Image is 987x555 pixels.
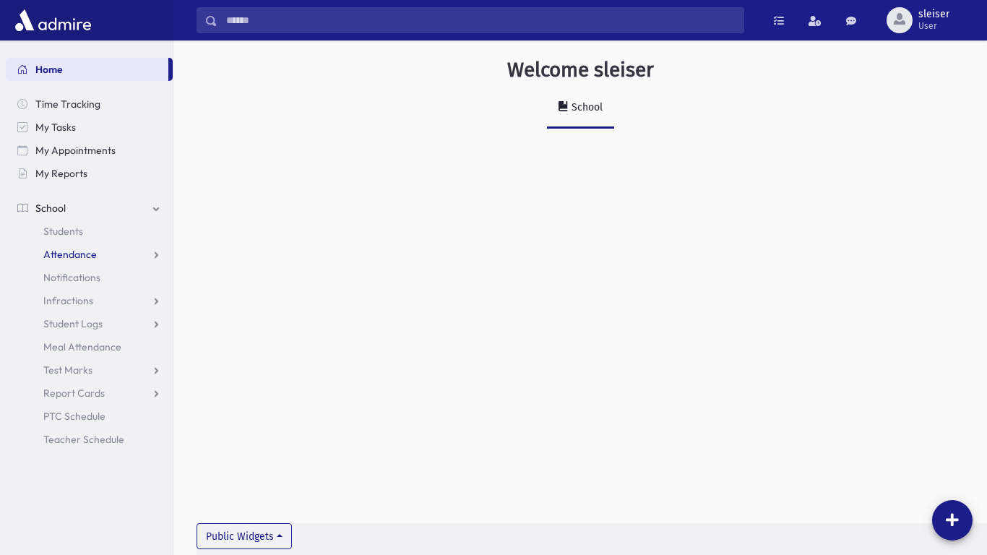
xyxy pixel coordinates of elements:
a: PTC Schedule [6,405,173,428]
a: Report Cards [6,382,173,405]
button: Public Widgets [197,523,292,549]
a: Teacher Schedule [6,428,173,451]
input: Search [217,7,744,33]
span: sleiser [918,9,949,20]
a: Infractions [6,289,173,312]
span: Students [43,225,83,238]
span: PTC Schedule [43,410,105,423]
a: School [547,88,614,129]
span: Student Logs [43,317,103,330]
a: My Tasks [6,116,173,139]
span: Report Cards [43,387,105,400]
span: User [918,20,949,32]
span: Attendance [43,248,97,261]
span: School [35,202,66,215]
h3: Welcome sleiser [507,58,654,82]
a: Home [6,58,168,81]
span: My Tasks [35,121,76,134]
span: Teacher Schedule [43,433,124,446]
span: Infractions [43,294,93,307]
a: My Appointments [6,139,173,162]
span: Home [35,63,63,76]
a: My Reports [6,162,173,185]
a: Student Logs [6,312,173,335]
span: My Reports [35,167,87,180]
span: Time Tracking [35,98,100,111]
a: Notifications [6,266,173,289]
a: Test Marks [6,358,173,382]
a: Time Tracking [6,92,173,116]
span: My Appointments [35,144,116,157]
span: Notifications [43,271,100,284]
div: School [569,101,603,113]
span: Meal Attendance [43,340,121,353]
img: AdmirePro [12,6,95,35]
span: Test Marks [43,363,92,377]
a: Meal Attendance [6,335,173,358]
a: School [6,197,173,220]
a: Students [6,220,173,243]
a: Attendance [6,243,173,266]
